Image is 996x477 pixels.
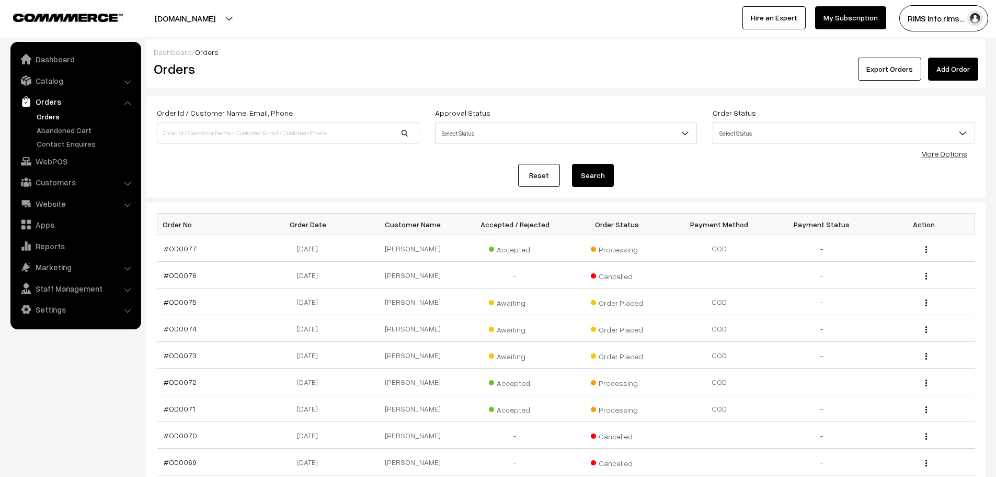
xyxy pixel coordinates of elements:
[362,369,464,395] td: [PERSON_NAME]
[668,289,771,315] td: COD
[164,324,197,333] a: #OD0074
[771,289,873,315] td: -
[742,6,806,29] a: Hire an Expert
[164,351,197,360] a: #OD0073
[13,14,123,21] img: COMMMERCE
[435,107,490,118] label: Approval Status
[771,235,873,262] td: -
[34,138,138,149] a: Contact Enquires
[13,237,138,256] a: Reports
[435,123,697,143] span: Select Status
[925,460,927,467] img: Menu
[362,315,464,342] td: [PERSON_NAME]
[925,433,927,440] img: Menu
[259,449,362,475] td: [DATE]
[154,61,418,77] h2: Orders
[164,404,195,413] a: #OD0071
[771,262,873,289] td: -
[362,449,464,475] td: [PERSON_NAME]
[489,241,541,255] span: Accepted
[157,214,260,235] th: Order No
[157,123,419,143] input: Order Id / Customer Name / Customer Email / Customer Phone
[668,369,771,395] td: COD
[967,10,983,26] img: user
[154,47,978,58] div: /
[591,428,643,442] span: Cancelled
[13,258,138,276] a: Marketing
[899,5,988,31] button: RIMS info.rims…
[164,297,197,306] a: #OD0075
[668,235,771,262] td: COD
[566,214,669,235] th: Order Status
[925,246,927,253] img: Menu
[259,369,362,395] td: [DATE]
[34,125,138,136] a: Abandoned Cart
[464,214,566,235] th: Accepted / Rejected
[34,111,138,122] a: Orders
[925,326,927,333] img: Menu
[489,375,541,389] span: Accepted
[464,449,566,475] td: -
[489,295,541,308] span: Awaiting
[13,173,138,192] a: Customers
[925,406,927,413] img: Menu
[873,214,975,235] th: Action
[925,299,927,306] img: Menu
[713,123,975,143] span: Select Status
[464,262,566,289] td: -
[362,214,464,235] th: Customer Name
[928,58,978,81] a: Add Order
[925,380,927,386] img: Menu
[154,48,192,57] a: Dashboard
[591,241,643,255] span: Processing
[771,422,873,449] td: -
[195,48,219,57] span: Orders
[925,353,927,360] img: Menu
[362,422,464,449] td: [PERSON_NAME]
[362,289,464,315] td: [PERSON_NAME]
[771,395,873,422] td: -
[13,279,138,298] a: Staff Management
[259,289,362,315] td: [DATE]
[436,124,697,142] span: Select Status
[489,321,541,335] span: Awaiting
[591,295,643,308] span: Order Placed
[164,458,197,467] a: #OD0069
[668,315,771,342] td: COD
[259,395,362,422] td: [DATE]
[771,342,873,369] td: -
[489,348,541,362] span: Awaiting
[713,124,975,142] span: Select Status
[925,273,927,280] img: Menu
[815,6,886,29] a: My Subscription
[164,244,197,253] a: #OD0077
[362,235,464,262] td: [PERSON_NAME]
[13,50,138,69] a: Dashboard
[13,152,138,171] a: WebPOS
[921,149,967,158] a: More Options
[164,271,197,280] a: #OD0076
[572,164,614,187] button: Search
[259,422,362,449] td: [DATE]
[668,342,771,369] td: COD
[591,402,643,415] span: Processing
[118,5,252,31] button: [DOMAIN_NAME]
[13,10,105,23] a: COMMMERCE
[591,321,643,335] span: Order Placed
[489,402,541,415] span: Accepted
[858,58,921,81] button: Export Orders
[591,348,643,362] span: Order Placed
[771,369,873,395] td: -
[164,431,197,440] a: #OD0070
[713,107,756,118] label: Order Status
[518,164,560,187] a: Reset
[13,194,138,213] a: Website
[362,395,464,422] td: [PERSON_NAME]
[157,107,293,118] label: Order Id / Customer Name, Email, Phone
[13,71,138,90] a: Catalog
[13,215,138,234] a: Apps
[259,235,362,262] td: [DATE]
[668,214,771,235] th: Payment Method
[259,214,362,235] th: Order Date
[164,378,197,386] a: #OD0072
